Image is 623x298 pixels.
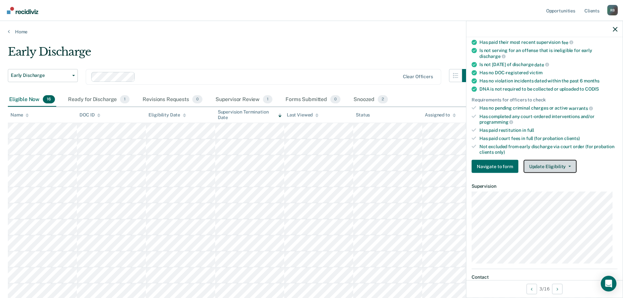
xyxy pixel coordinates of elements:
div: DNA is not required to be collected or uploaded to [479,86,617,92]
span: only) [495,149,505,154]
div: Name [10,112,29,118]
div: 3 / 16 [466,280,623,297]
div: Has paid their most recent supervision [479,39,617,45]
span: clients) [564,135,580,141]
span: 1 [120,95,130,104]
span: date [534,62,549,67]
div: Assigned to [425,112,456,118]
button: Next Opportunity [552,284,562,294]
div: Has paid restitution in [479,128,617,133]
a: Navigate to form link [472,160,521,173]
div: Not excluded from early discharge via court order (for probation clients [479,144,617,155]
div: Supervision Termination Date [218,109,282,120]
span: Early Discharge [11,73,70,78]
div: Is not serving for an offense that is ineligible for early [479,48,617,59]
span: 1 [263,95,272,104]
div: Has no violation incidents dated within the past 6 [479,78,617,84]
button: Profile dropdown button [607,5,618,15]
div: Has paid court fees in full (for probation [479,135,617,141]
span: discharge [479,53,506,59]
div: Supervisor Review [214,93,274,107]
span: victim [529,70,543,75]
div: Has no DOC-registered [479,70,617,76]
div: Clear officers [403,74,433,79]
dt: Contact [472,274,617,280]
div: Snoozed [352,93,389,107]
div: Status [356,112,370,118]
div: R B [607,5,618,15]
span: warrants [569,105,593,111]
span: months [584,78,599,83]
div: Is not [DATE] of discharge [479,61,617,67]
div: Revisions Requests [141,93,203,107]
div: Last Viewed [287,112,319,118]
span: 2 [378,95,388,104]
span: 0 [192,95,202,104]
div: Has no pending criminal charges or active [479,105,617,111]
span: full [527,128,534,133]
button: Previous Opportunity [527,284,537,294]
span: 16 [43,95,55,104]
div: Ready for Discharge [67,93,131,107]
div: Early Discharge [8,45,475,64]
span: fee [562,40,573,45]
span: programming [479,119,513,125]
a: Home [8,29,615,35]
div: Open Intercom Messenger [601,276,616,291]
div: DOC ID [79,112,100,118]
span: 0 [330,95,340,104]
button: Navigate to form [472,160,518,173]
button: Update Eligibility [524,160,577,173]
div: Eligible Now [8,93,56,107]
div: Forms Submitted [284,93,342,107]
div: Eligibility Date [148,112,186,118]
img: Recidiviz [7,7,38,14]
span: CODIS [585,86,599,92]
div: Requirements for officers to check [472,97,617,103]
dt: Supervision [472,184,617,189]
div: Has completed any court-ordered interventions and/or [479,114,617,125]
